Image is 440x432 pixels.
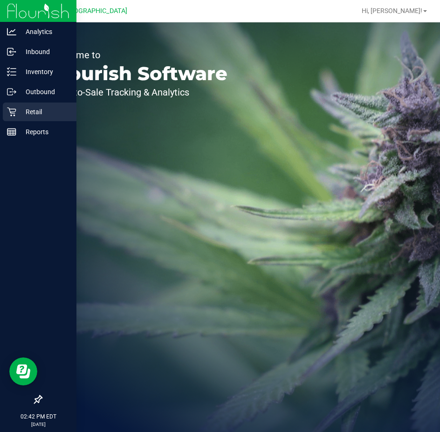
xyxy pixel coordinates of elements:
span: Hi, [PERSON_NAME]! [362,7,422,14]
p: Inbound [16,46,72,57]
inline-svg: Reports [7,127,16,137]
p: Analytics [16,26,72,37]
p: Retail [16,106,72,117]
p: Inventory [16,66,72,77]
p: Flourish Software [50,64,227,83]
inline-svg: Outbound [7,87,16,96]
p: [DATE] [4,421,72,428]
inline-svg: Retail [7,107,16,117]
p: Seed-to-Sale Tracking & Analytics [50,88,227,97]
span: [GEOGRAPHIC_DATA] [63,7,127,15]
p: Reports [16,126,72,137]
inline-svg: Inventory [7,67,16,76]
p: 02:42 PM EDT [4,412,72,421]
inline-svg: Analytics [7,27,16,36]
p: Welcome to [50,50,227,60]
inline-svg: Inbound [7,47,16,56]
iframe: Resource center [9,357,37,385]
p: Outbound [16,86,72,97]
